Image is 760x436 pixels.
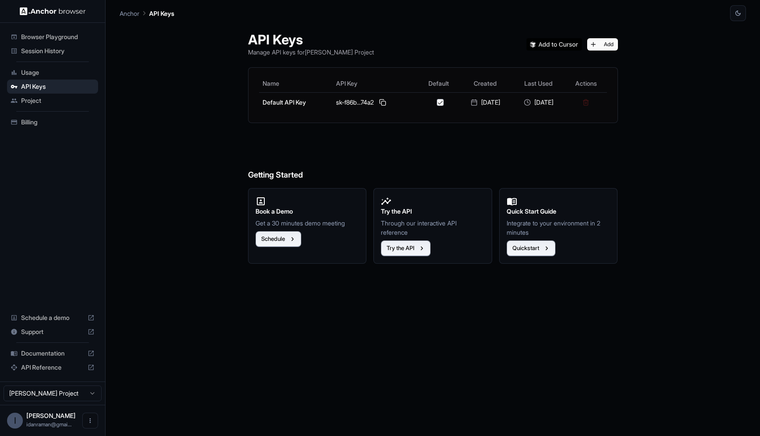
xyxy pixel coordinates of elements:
span: Project [21,96,95,105]
img: Add anchorbrowser MCP server to Cursor [526,38,582,51]
div: Browser Playground [7,30,98,44]
th: Actions [565,75,607,92]
div: Usage [7,65,98,80]
img: Anchor Logo [20,7,86,15]
span: Idan Raman [26,412,76,419]
div: Schedule a demo [7,311,98,325]
nav: breadcrumb [120,8,174,18]
div: API Keys [7,80,98,94]
span: API Keys [21,82,95,91]
span: Usage [21,68,95,77]
button: Schedule [256,231,301,247]
div: API Reference [7,360,98,374]
button: Add [587,38,618,51]
span: Session History [21,47,95,55]
p: Manage API keys for [PERSON_NAME] Project [248,47,374,57]
p: Through our interactive API reference [381,218,485,237]
button: Open menu [82,413,98,429]
h2: Try the API [381,207,485,216]
th: Default [418,75,459,92]
div: Support [7,325,98,339]
div: Project [7,94,98,108]
div: I [7,413,23,429]
h2: Book a Demo [256,207,359,216]
div: sk-f86b...74a2 [336,97,415,108]
span: Schedule a demo [21,313,84,322]
p: Get a 30 minutes demo meeting [256,218,359,228]
p: API Keys [149,9,174,18]
span: API Reference [21,363,84,372]
span: Documentation [21,349,84,358]
div: [DATE] [462,98,508,107]
h2: Quick Start Guide [507,207,610,216]
th: Last Used [512,75,565,92]
th: Name [259,75,333,92]
div: Session History [7,44,98,58]
p: Anchor [120,9,139,18]
td: Default API Key [259,92,333,112]
span: Billing [21,118,95,127]
div: [DATE] [515,98,562,107]
th: Created [459,75,512,92]
span: Support [21,327,84,336]
div: Billing [7,115,98,129]
div: Documentation [7,346,98,360]
h6: Getting Started [248,134,618,182]
button: Copy API key [377,97,388,108]
p: Integrate to your environment in 2 minutes [507,218,610,237]
th: API Key [332,75,418,92]
button: Quickstart [507,240,555,256]
span: idanraman@gmail.com [26,421,72,428]
h1: API Keys [248,32,374,47]
button: Try the API [381,240,431,256]
span: Browser Playground [21,33,95,41]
